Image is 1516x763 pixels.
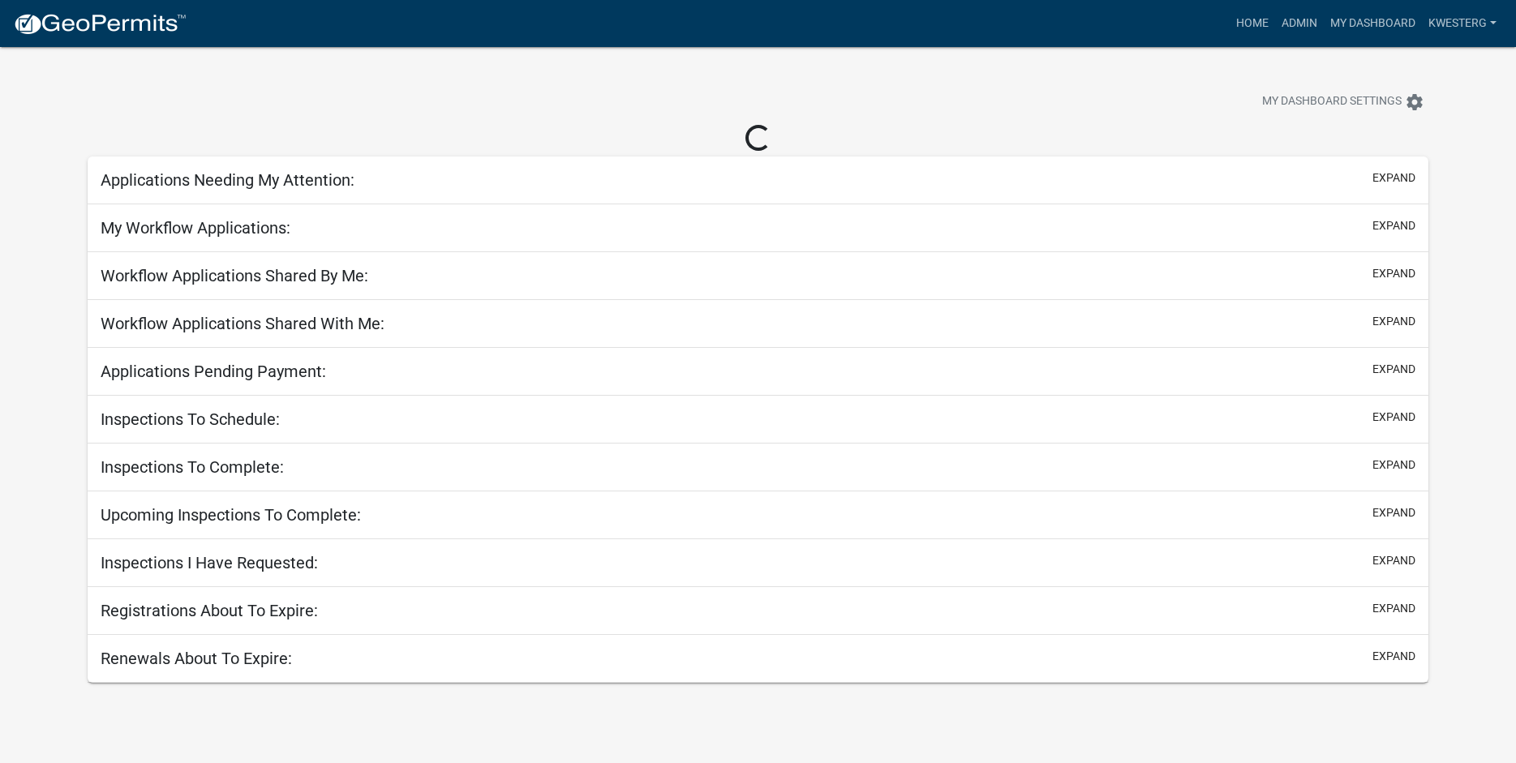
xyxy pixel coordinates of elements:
[1275,8,1324,39] a: Admin
[1372,409,1415,426] button: expand
[1372,313,1415,330] button: expand
[1230,8,1275,39] a: Home
[1372,265,1415,282] button: expand
[1372,361,1415,378] button: expand
[101,218,290,238] h5: My Workflow Applications:
[1422,8,1503,39] a: kwesterg
[101,553,318,572] h5: Inspections I Have Requested:
[101,505,361,525] h5: Upcoming Inspections To Complete:
[101,409,280,429] h5: Inspections To Schedule:
[101,314,384,333] h5: Workflow Applications Shared With Me:
[1249,86,1437,118] button: My Dashboard Settingssettings
[101,170,354,190] h5: Applications Needing My Attention:
[1372,504,1415,521] button: expand
[1405,92,1424,112] i: settings
[101,362,326,381] h5: Applications Pending Payment:
[101,457,284,477] h5: Inspections To Complete:
[1372,552,1415,569] button: expand
[101,649,292,668] h5: Renewals About To Expire:
[1262,92,1402,112] span: My Dashboard Settings
[101,266,368,285] h5: Workflow Applications Shared By Me:
[1324,8,1422,39] a: My Dashboard
[1372,457,1415,474] button: expand
[1372,600,1415,617] button: expand
[1372,169,1415,186] button: expand
[1372,217,1415,234] button: expand
[1372,648,1415,665] button: expand
[101,601,318,620] h5: Registrations About To Expire:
